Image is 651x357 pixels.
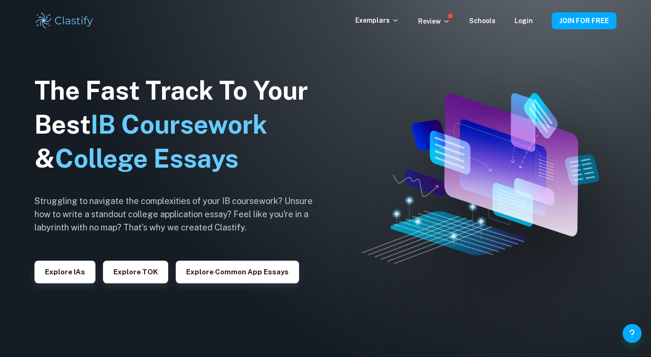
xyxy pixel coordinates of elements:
[552,12,617,29] button: JOIN FOR FREE
[34,195,327,234] h6: Struggling to navigate the complexities of your IB coursework? Unsure how to write a standout col...
[355,15,399,25] p: Exemplars
[469,17,496,25] a: Schools
[34,267,95,276] a: Explore IAs
[55,144,239,173] span: College Essays
[34,261,95,283] button: Explore IAs
[91,110,267,139] span: IB Coursework
[514,17,533,25] a: Login
[34,74,327,176] h1: The Fast Track To Your Best &
[362,93,599,264] img: Clastify hero
[176,267,299,276] a: Explore Common App essays
[418,16,450,26] p: Review
[34,11,94,30] img: Clastify logo
[623,324,642,343] button: Help and Feedback
[103,261,168,283] button: Explore TOK
[103,267,168,276] a: Explore TOK
[176,261,299,283] button: Explore Common App essays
